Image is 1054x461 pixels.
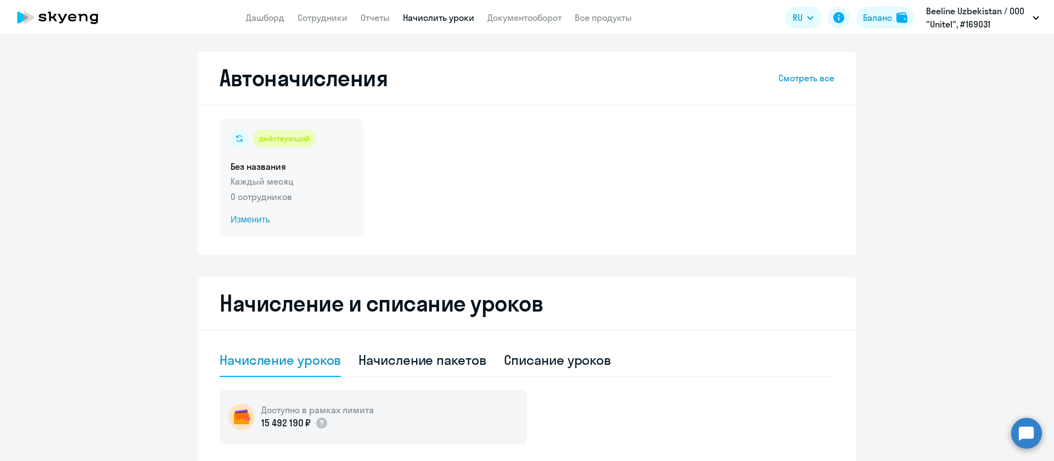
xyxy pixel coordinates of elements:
[261,404,374,416] h5: Доступно в рамках лимита
[246,12,284,23] a: Дашборд
[504,351,612,369] div: Списание уроков
[253,130,316,147] div: действующий
[228,404,255,430] img: wallet-circle.png
[921,4,1045,31] button: Beeline Uzbekistan / ООО "Unitel", #169031
[231,175,352,188] p: Каждый месяц
[298,12,347,23] a: Сотрудники
[231,213,352,226] span: Изменить
[403,12,474,23] a: Начислить уроки
[487,12,562,23] a: Документооборот
[856,7,914,29] button: Балансbalance
[785,7,821,29] button: RU
[793,11,803,24] span: RU
[220,290,834,316] h2: Начисление и списание уроков
[231,190,352,203] p: 0 сотрудников
[896,12,907,23] img: balance
[261,416,311,430] p: 15 492 190 ₽
[220,351,341,369] div: Начисление уроков
[231,160,352,173] h5: Без названия
[926,4,1028,31] p: Beeline Uzbekistan / ООО "Unitel", #169031
[863,11,892,24] div: Баланс
[358,351,486,369] div: Начисление пакетов
[361,12,390,23] a: Отчеты
[778,71,834,85] a: Смотреть все
[575,12,632,23] a: Все продукты
[220,65,388,91] h2: Автоначисления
